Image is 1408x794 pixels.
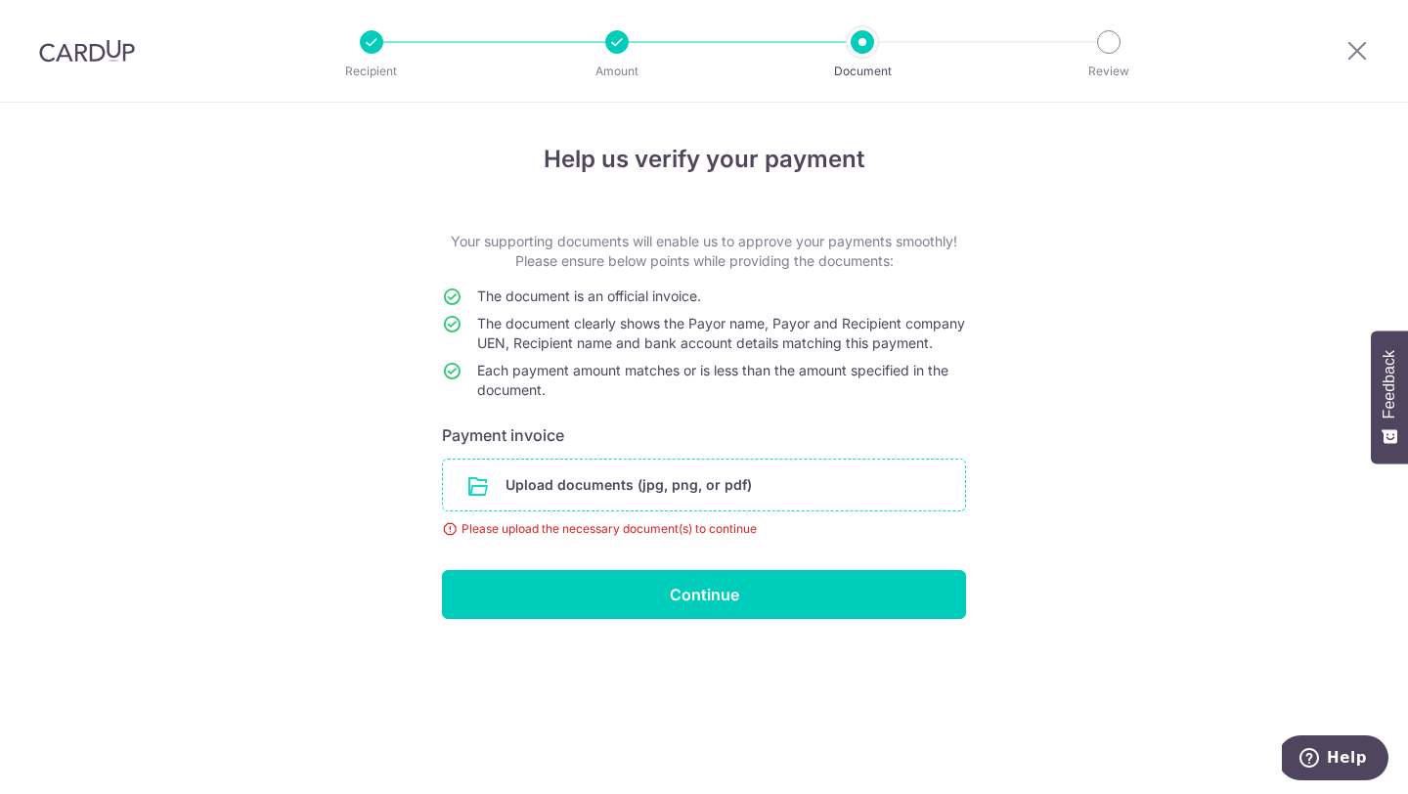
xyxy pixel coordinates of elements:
h4: Help us verify your payment [442,142,966,177]
div: Please upload the necessary document(s) to continue [442,519,966,539]
button: Feedback - Show survey [1371,331,1408,463]
p: Recipient [299,62,444,81]
div: Upload documents (jpg, png, or pdf) [442,459,966,511]
span: The document clearly shows the Payor name, Payor and Recipient company UEN, Recipient name and ba... [477,315,965,351]
span: Each payment amount matches or is less than the amount specified in the document. [477,362,948,398]
p: Review [1036,62,1181,81]
iframe: Opens a widget where you can find more information [1282,735,1388,784]
p: Your supporting documents will enable us to approve your payments smoothly! Please ensure below p... [442,232,966,271]
p: Amount [545,62,689,81]
span: Feedback [1381,350,1398,419]
span: The document is an official invoice. [477,287,701,304]
p: Document [790,62,935,81]
input: Continue [442,570,966,619]
h6: Payment invoice [442,423,966,447]
img: CardUp [39,39,135,63]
